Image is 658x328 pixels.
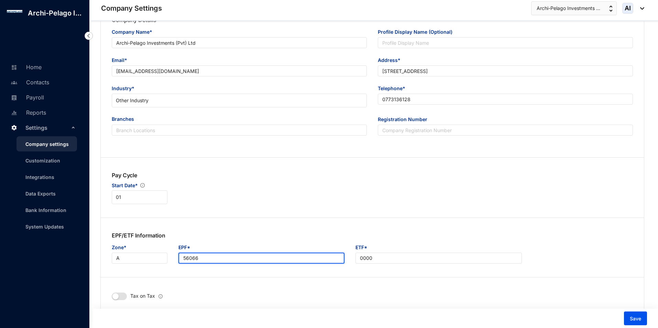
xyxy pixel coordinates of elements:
input: Address* [378,65,633,76]
img: info.ad751165ce926853d1d36026adaaebbf.svg [140,180,145,190]
p: Company Settings [101,3,162,13]
input: Company Name* [112,37,367,48]
a: Bank Information [20,207,66,213]
img: settings.f4f5bcbb8b4eaa341756.svg [11,125,17,131]
label: Industry* [112,85,139,92]
p: Pay Cycle [112,171,167,179]
a: Home [9,64,42,71]
span: AI [625,5,631,11]
li: Reports [6,105,81,120]
input: Branch Locations [112,125,367,136]
li: Contacts [6,74,81,89]
img: home-unselected.a29eae3204392db15eaf.svg [11,64,17,71]
p: Company Details [112,16,633,28]
li: Payroll [6,89,81,105]
a: Contacts [9,79,49,86]
button: Save [624,311,647,325]
label: Email* [112,56,132,64]
label: Zone* [112,244,131,251]
li: Home [6,59,81,74]
a: Company settings [20,141,69,147]
input: Registration Number [378,125,633,136]
button: Archi-Pelago Investments ... [531,1,617,15]
img: payroll-unselected.b590312f920e76f0c668.svg [11,95,17,101]
span: Archi-Pelago Investments ... [537,4,600,12]
img: up-down-arrow.74152d26bf9780fbf563ca9c90304185.svg [609,6,613,12]
img: info.ad751165ce926853d1d36026adaaebbf.svg [158,294,163,298]
a: System Updates [20,224,64,230]
span: Branches [112,116,367,124]
input: Telephone* [378,94,633,105]
span: Other Industry [116,95,363,106]
span: 01 [116,192,163,202]
input: Email* [112,65,367,76]
label: Registration Number [378,116,432,123]
p: Tax on Tax [127,291,158,302]
p: Archi-Pelago I... [22,8,87,18]
a: Data Exports [20,191,56,197]
label: Address* [378,56,405,64]
a: Customization [20,158,60,163]
label: Telephone* [378,85,410,92]
img: dropdown-black.8e83cc76930a90b1a4fdb6d089b7bf3a.svg [637,7,644,10]
a: Reports [9,109,46,116]
img: nav-icon-left.19a07721e4dec06a274f6d07517f07b7.svg [85,32,93,40]
a: Integrations [20,174,54,180]
span: Save [630,315,641,322]
span: Settings [25,121,69,135]
p: EPF/ETF Information [112,231,633,244]
img: log [7,10,22,13]
label: Profile Display Name (Optional) [378,28,457,36]
a: Payroll [9,94,44,101]
span: Start Date* [112,179,138,190]
img: people-unselected.118708e94b43a90eceab.svg [11,80,17,86]
img: report-unselected.e6a6b4230fc7da01f883.svg [11,110,17,116]
label: Company Name* [112,28,157,36]
input: Profile Display Name (Optional) [378,37,633,48]
input: Zone* [112,253,167,264]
